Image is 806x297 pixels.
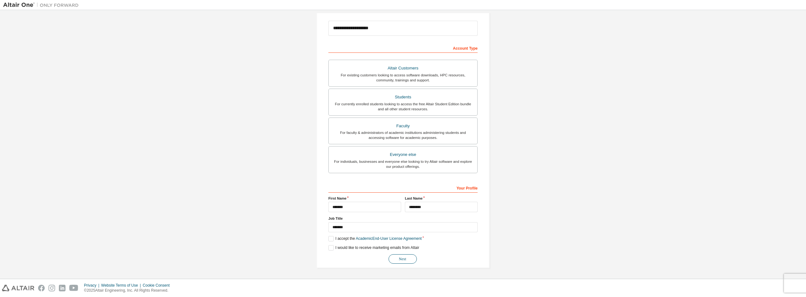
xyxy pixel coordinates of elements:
img: youtube.svg [69,285,78,291]
img: linkedin.svg [59,285,65,291]
label: I would like to receive marketing emails from Altair [328,245,419,250]
label: I accept the [328,236,422,241]
div: Account Type [328,43,478,53]
div: Altair Customers [332,64,474,73]
label: Last Name [405,196,478,201]
label: First Name [328,196,401,201]
div: Faculty [332,122,474,130]
img: Altair One [3,2,82,8]
label: Job Title [328,216,478,221]
div: For currently enrolled students looking to access the free Altair Student Edition bundle and all ... [332,102,474,112]
img: instagram.svg [48,285,55,291]
p: © 2025 Altair Engineering, Inc. All Rights Reserved. [84,288,173,293]
div: Students [332,93,474,102]
div: Your Profile [328,183,478,193]
img: facebook.svg [38,285,45,291]
div: Cookie Consent [143,283,173,288]
div: For existing customers looking to access software downloads, HPC resources, community, trainings ... [332,73,474,83]
button: Next [389,254,417,264]
a: Academic End-User License Agreement [356,236,422,241]
div: For individuals, businesses and everyone else looking to try Altair software and explore our prod... [332,159,474,169]
img: altair_logo.svg [2,285,34,291]
div: Privacy [84,283,101,288]
div: Website Terms of Use [101,283,143,288]
div: Everyone else [332,150,474,159]
div: For faculty & administrators of academic institutions administering students and accessing softwa... [332,130,474,140]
